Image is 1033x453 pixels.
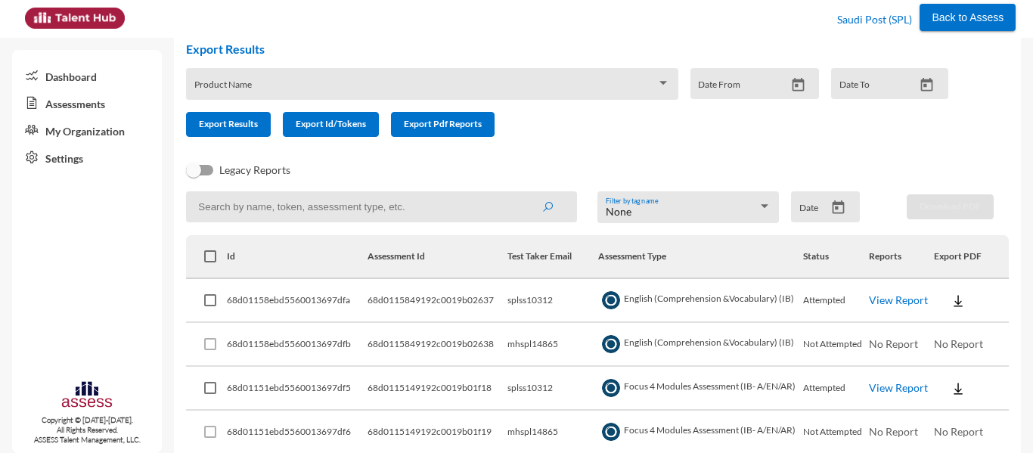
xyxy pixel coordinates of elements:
[934,337,983,350] span: No Report
[507,235,598,279] th: Test Taker Email
[199,118,258,129] span: Export Results
[12,144,162,171] a: Settings
[227,279,368,323] td: 68d01158ebd5560013697dfa
[932,11,1004,23] span: Back to Assess
[368,323,507,367] td: 68d0115849192c0019b02638
[219,161,290,179] span: Legacy Reports
[12,89,162,116] a: Assessments
[869,293,928,306] a: View Report
[920,200,981,212] span: Download PDF
[869,235,934,279] th: Reports
[404,118,482,129] span: Export Pdf Reports
[227,367,368,411] td: 68d01151ebd5560013697df5
[296,118,366,129] span: Export Id/Tokens
[598,279,804,323] td: English (Comprehension &Vocabulary) (IB)
[368,235,507,279] th: Assessment Id
[606,205,631,218] span: None
[368,279,507,323] td: 68d0115849192c0019b02637
[920,4,1016,31] button: Back to Assess
[507,367,598,411] td: splss10312
[507,279,598,323] td: splss10312
[869,337,918,350] span: No Report
[227,235,368,279] th: Id
[12,62,162,89] a: Dashboard
[186,112,271,137] button: Export Results
[283,112,379,137] button: Export Id/Tokens
[907,194,994,219] button: Download PDF
[803,367,868,411] td: Attempted
[12,116,162,144] a: My Organization
[598,367,804,411] td: Focus 4 Modules Assessment (IB- A/EN/AR)
[391,112,495,137] button: Export Pdf Reports
[12,415,162,445] p: Copyright © [DATE]-[DATE]. All Rights Reserved. ASSESS Talent Management, LLC.
[186,42,960,56] h2: Export Results
[803,279,868,323] td: Attempted
[934,235,1009,279] th: Export PDF
[60,380,113,412] img: assesscompany-logo.png
[598,235,804,279] th: Assessment Type
[934,425,983,438] span: No Report
[227,323,368,367] td: 68d01158ebd5560013697dfb
[825,200,852,216] button: Open calendar
[368,367,507,411] td: 68d0115149192c0019b01f18
[803,323,868,367] td: Not Attempted
[186,191,577,222] input: Search by name, token, assessment type, etc.
[598,323,804,367] td: English (Comprehension &Vocabulary) (IB)
[869,381,928,394] a: View Report
[507,323,598,367] td: mhspl14865
[914,77,940,93] button: Open calendar
[785,77,811,93] button: Open calendar
[803,235,868,279] th: Status
[837,8,912,32] p: Saudi Post (SPL)
[920,8,1016,24] a: Back to Assess
[869,425,918,438] span: No Report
